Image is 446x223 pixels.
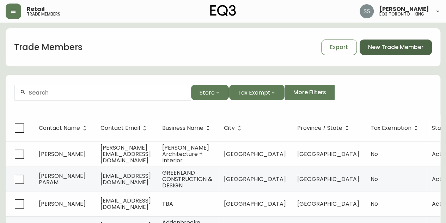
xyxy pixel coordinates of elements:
[39,150,86,158] span: [PERSON_NAME]
[162,144,209,164] span: [PERSON_NAME] Architecture + Interior
[293,89,326,96] span: More Filters
[371,175,378,183] span: No
[14,41,83,53] h1: Trade Members
[371,200,378,208] span: No
[162,126,203,130] span: Business Name
[229,85,285,100] button: Tax Exempt
[297,125,352,131] span: Province / State
[27,6,45,12] span: Retail
[39,125,89,131] span: Contact Name
[39,126,80,130] span: Contact Name
[371,125,421,131] span: Tax Exemption
[379,6,429,12] span: [PERSON_NAME]
[297,150,359,158] span: [GEOGRAPHIC_DATA]
[29,89,185,96] input: Search
[162,200,173,208] span: TBA
[360,4,374,18] img: f1b6f2cda6f3b51f95337c5892ce6799
[360,40,432,55] button: New Trade Member
[100,197,151,211] span: [EMAIL_ADDRESS][DOMAIN_NAME]
[39,172,86,186] span: [PERSON_NAME] PARAM
[379,12,424,16] h5: eq3 toronto - king
[224,126,235,130] span: City
[191,85,229,100] button: Store
[162,125,213,131] span: Business Name
[200,88,215,97] span: Store
[27,12,60,16] h5: trade members
[224,175,286,183] span: [GEOGRAPHIC_DATA]
[285,85,335,100] button: More Filters
[371,150,378,158] span: No
[39,200,86,208] span: [PERSON_NAME]
[321,40,357,55] button: Export
[100,144,151,164] span: [PERSON_NAME][EMAIL_ADDRESS][DOMAIN_NAME]
[100,125,149,131] span: Contact Email
[224,150,286,158] span: [GEOGRAPHIC_DATA]
[224,200,286,208] span: [GEOGRAPHIC_DATA]
[100,172,151,186] span: [EMAIL_ADDRESS][DOMAIN_NAME]
[330,43,348,51] span: Export
[100,126,140,130] span: Contact Email
[368,43,423,51] span: New Trade Member
[297,200,359,208] span: [GEOGRAPHIC_DATA]
[224,125,244,131] span: City
[297,126,342,130] span: Province / State
[297,175,359,183] span: [GEOGRAPHIC_DATA]
[162,169,212,189] span: GREENLAND CONSTRUCTION & DESIGN
[210,5,236,16] img: logo
[238,88,270,97] span: Tax Exempt
[371,126,411,130] span: Tax Exemption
